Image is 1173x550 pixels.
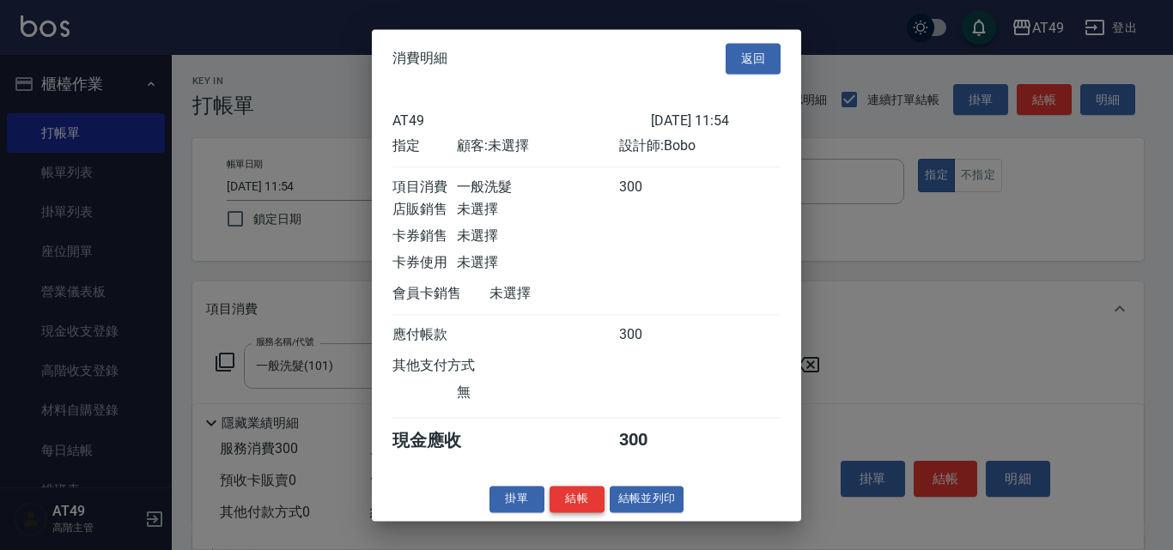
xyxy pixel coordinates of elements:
div: 會員卡銷售 [392,285,489,303]
div: 應付帳款 [392,326,457,344]
div: 無 [457,384,618,402]
div: 未選擇 [457,227,618,245]
div: 300 [619,178,684,196]
div: 指定 [392,137,457,155]
div: 其他支付方式 [392,357,522,375]
div: 現金應收 [392,429,489,452]
div: 店販銷售 [392,201,457,219]
button: 掛單 [489,486,544,512]
div: 一般洗髮 [457,178,618,196]
span: 消費明細 [392,50,447,67]
button: 結帳並列印 [610,486,684,512]
div: 300 [619,429,684,452]
div: 卡券銷售 [392,227,457,245]
div: 未選擇 [457,201,618,219]
div: AT49 [392,112,651,129]
div: 項目消費 [392,178,457,196]
div: 設計師: Bobo [619,137,781,155]
button: 結帳 [550,486,605,512]
div: 300 [619,326,684,344]
div: 未選擇 [457,254,618,272]
div: 未選擇 [489,285,651,303]
div: 顧客: 未選擇 [457,137,618,155]
button: 返回 [726,43,781,75]
div: [DATE] 11:54 [651,112,781,129]
div: 卡券使用 [392,254,457,272]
